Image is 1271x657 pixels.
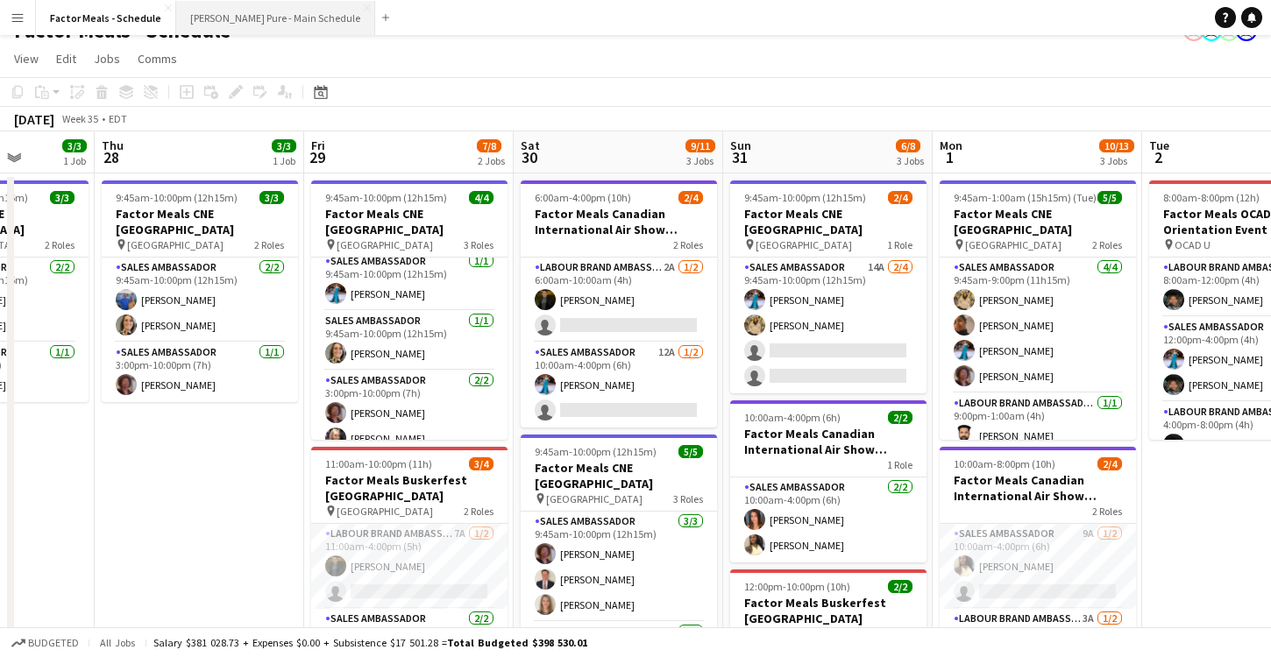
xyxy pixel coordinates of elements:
[45,238,75,251] span: 2 Roles
[7,47,46,70] a: View
[535,191,631,204] span: 6:00am-4:00pm (10h)
[96,636,138,649] span: All jobs
[36,1,176,35] button: Factor Meals - Schedule
[272,139,296,152] span: 3/3
[521,206,717,237] h3: Factor Meals Canadian International Air Show [GEOGRAPHIC_DATA]
[49,47,83,70] a: Edit
[1100,154,1133,167] div: 3 Jobs
[50,191,75,204] span: 3/3
[87,47,127,70] a: Jobs
[940,472,1136,504] h3: Factor Meals Canadian International Air Show [GEOGRAPHIC_DATA]
[1092,238,1122,251] span: 2 Roles
[469,191,493,204] span: 4/4
[325,191,447,204] span: 9:45am-10:00pm (12h15m)
[478,154,505,167] div: 2 Jobs
[102,138,124,153] span: Thu
[521,180,717,427] app-job-card: 6:00am-4:00pm (10h)2/4Factor Meals Canadian International Air Show [GEOGRAPHIC_DATA]2 RolesLabour...
[728,147,751,167] span: 31
[259,191,284,204] span: 3/3
[9,633,82,653] button: Budgeted
[1149,138,1169,153] span: Tue
[940,393,1136,453] app-card-role: Labour Brand Ambassadors1/19:00pm-1:00am (4h)[PERSON_NAME]
[678,445,703,458] span: 5/5
[730,138,751,153] span: Sun
[311,138,325,153] span: Fri
[311,472,508,504] h3: Factor Meals Buskerfest [GEOGRAPHIC_DATA]
[730,180,927,393] app-job-card: 9:45am-10:00pm (12h15m)2/4Factor Meals CNE [GEOGRAPHIC_DATA] [GEOGRAPHIC_DATA]1 RoleSales Ambassa...
[673,492,703,505] span: 3 Roles
[311,251,508,311] app-card-role: Sales Ambassador1/19:45am-10:00pm (12h15m)[PERSON_NAME]
[138,51,177,67] span: Comms
[888,580,912,593] span: 2/2
[897,154,924,167] div: 3 Jobs
[546,492,643,505] span: [GEOGRAPHIC_DATA]
[744,191,866,204] span: 9:45am-10:00pm (12h15m)
[888,411,912,424] span: 2/2
[940,180,1136,440] div: 9:45am-1:00am (15h15m) (Tue)5/5Factor Meals CNE [GEOGRAPHIC_DATA] [GEOGRAPHIC_DATA]2 RolesSales A...
[309,147,325,167] span: 29
[518,147,540,167] span: 30
[325,457,432,470] span: 11:00am-10:00pm (11h)
[469,457,493,470] span: 3/4
[464,238,493,251] span: 3 Roles
[744,580,850,593] span: 12:00pm-10:00pm (10h)
[888,191,912,204] span: 2/4
[678,191,703,204] span: 2/4
[102,180,298,402] app-job-card: 9:45am-10:00pm (12h15m)3/3Factor Meals CNE [GEOGRAPHIC_DATA] [GEOGRAPHIC_DATA]2 RolesSales Ambass...
[58,112,102,125] span: Week 35
[521,512,717,622] app-card-role: Sales Ambassador3/39:45am-10:00pm (12h15m)[PERSON_NAME][PERSON_NAME][PERSON_NAME]
[1163,191,1260,204] span: 8:00am-8:00pm (12h)
[14,51,39,67] span: View
[102,343,298,402] app-card-role: Sales Ambassador1/13:00pm-10:00pm (7h)[PERSON_NAME]
[940,206,1136,237] h3: Factor Meals CNE [GEOGRAPHIC_DATA]
[28,637,79,649] span: Budgeted
[1099,139,1134,152] span: 10/13
[954,191,1097,204] span: 9:45am-1:00am (15h15m) (Tue)
[273,154,295,167] div: 1 Job
[521,460,717,491] h3: Factor Meals CNE [GEOGRAPHIC_DATA]
[447,636,587,649] span: Total Budgeted $398 530.01
[94,51,120,67] span: Jobs
[940,258,1136,393] app-card-role: Sales Ambassador4/49:45am-9:00pm (11h15m)[PERSON_NAME][PERSON_NAME][PERSON_NAME][PERSON_NAME]
[254,238,284,251] span: 2 Roles
[337,238,433,251] span: [GEOGRAPHIC_DATA]
[521,258,717,343] app-card-role: Labour Brand Ambassadors2A1/26:00am-10:00am (4h)[PERSON_NAME]
[464,505,493,518] span: 2 Roles
[730,258,927,393] app-card-role: Sales Ambassador14A2/49:45am-10:00pm (12h15m)[PERSON_NAME][PERSON_NAME]
[102,258,298,343] app-card-role: Sales Ambassador2/29:45am-10:00pm (12h15m)[PERSON_NAME][PERSON_NAME]
[153,636,587,649] div: Salary $381 028.73 + Expenses $0.00 + Subsistence $17 501.28 =
[535,445,657,458] span: 9:45am-10:00pm (12h15m)
[685,139,715,152] span: 9/11
[1175,238,1211,251] span: OCAD U
[521,343,717,427] app-card-role: Sales Ambassador12A1/210:00am-4:00pm (6h)[PERSON_NAME]
[99,147,124,167] span: 28
[14,110,54,128] div: [DATE]
[730,400,927,562] app-job-card: 10:00am-4:00pm (6h)2/2Factor Meals Canadian International Air Show [GEOGRAPHIC_DATA]1 RoleSales A...
[477,139,501,152] span: 7/8
[337,505,433,518] span: [GEOGRAPHIC_DATA]
[311,371,508,456] app-card-role: Sales Ambassador2/23:00pm-10:00pm (7h)[PERSON_NAME][PERSON_NAME]
[116,191,238,204] span: 9:45am-10:00pm (12h15m)
[937,147,962,167] span: 1
[965,238,1062,251] span: [GEOGRAPHIC_DATA]
[1147,147,1169,167] span: 2
[744,411,841,424] span: 10:00am-4:00pm (6h)
[887,238,912,251] span: 1 Role
[887,458,912,471] span: 1 Role
[131,47,184,70] a: Comms
[127,238,224,251] span: [GEOGRAPHIC_DATA]
[102,206,298,237] h3: Factor Meals CNE [GEOGRAPHIC_DATA]
[56,51,76,67] span: Edit
[1097,191,1122,204] span: 5/5
[176,1,375,35] button: [PERSON_NAME] Pure - Main Schedule
[62,139,87,152] span: 3/3
[940,524,1136,609] app-card-role: Sales Ambassador9A1/210:00am-4:00pm (6h)[PERSON_NAME]
[63,154,86,167] div: 1 Job
[756,238,852,251] span: [GEOGRAPHIC_DATA]
[311,180,508,440] app-job-card: 9:45am-10:00pm (12h15m)4/4Factor Meals CNE [GEOGRAPHIC_DATA] [GEOGRAPHIC_DATA]3 RolesSales Ambass...
[730,206,927,237] h3: Factor Meals CNE [GEOGRAPHIC_DATA]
